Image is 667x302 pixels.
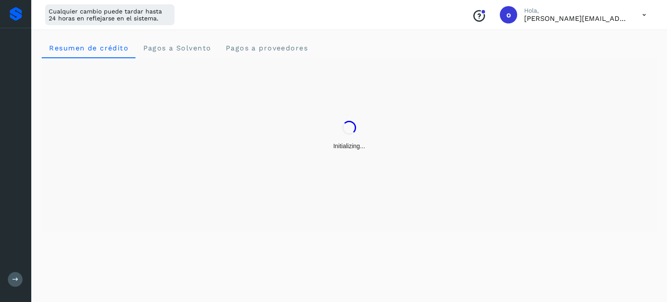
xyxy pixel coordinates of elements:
[45,4,175,25] div: Cualquier cambio puede tardar hasta 24 horas en reflejarse en el sistema.
[225,44,308,52] span: Pagos a proveedores
[49,44,129,52] span: Resumen de crédito
[524,14,628,23] p: obed.perez@clcsolutions.com.mx
[142,44,211,52] span: Pagos a Solvento
[524,7,628,14] p: Hola,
